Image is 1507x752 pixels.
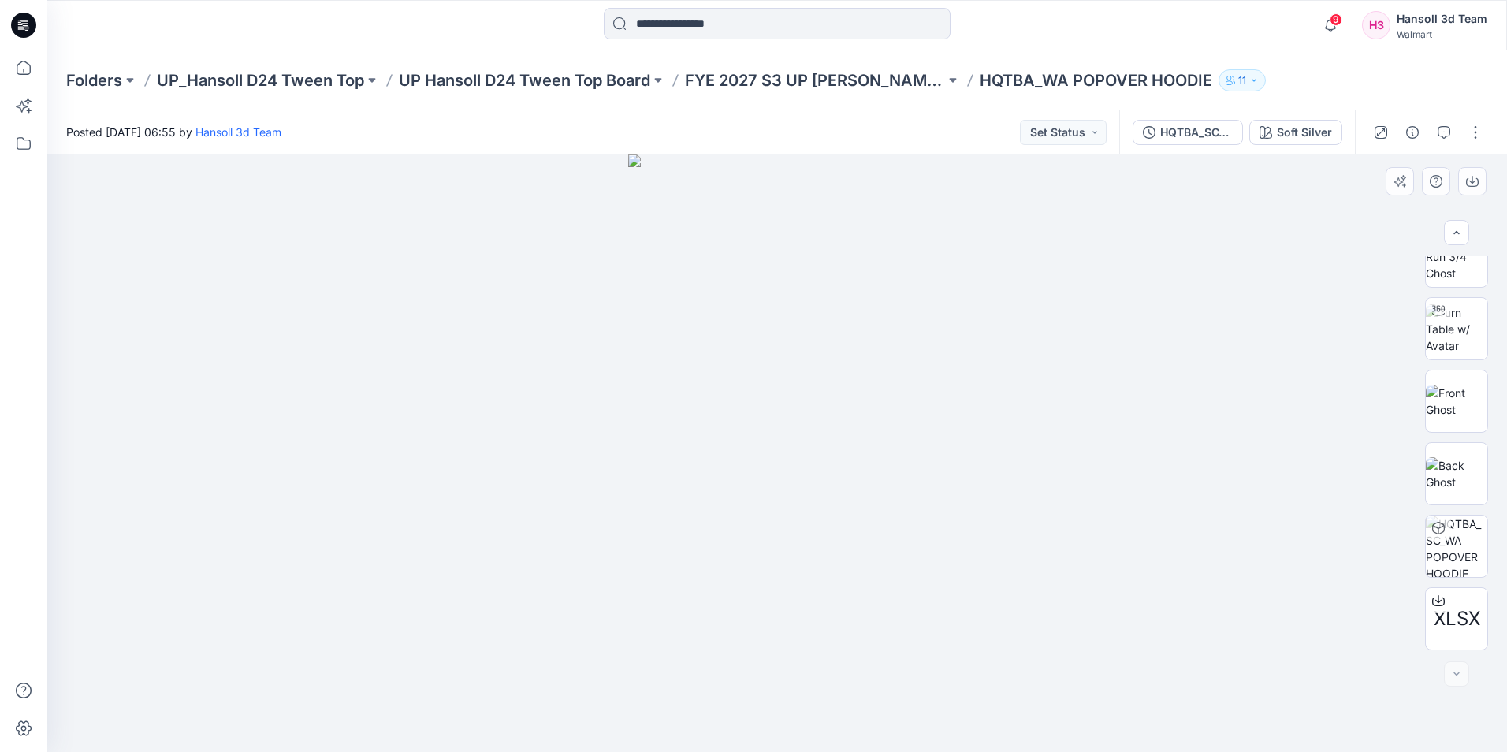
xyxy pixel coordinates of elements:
[195,125,281,139] a: Hansoll 3d Team
[1397,9,1487,28] div: Hansoll 3d Team
[1426,385,1487,418] img: Front Ghost
[1397,28,1487,40] div: Walmart
[1277,124,1332,141] div: Soft Silver
[980,69,1212,91] p: HQTBA_WA POPOVER HOODIE
[157,69,364,91] a: UP_Hansoll D24 Tween Top
[1133,120,1243,145] button: HQTBA_SC_WA POPOVER HOODIE
[628,154,926,752] img: eyJhbGciOiJIUzI1NiIsImtpZCI6IjAiLCJzbHQiOiJzZXMiLCJ0eXAiOiJKV1QifQ.eyJkYXRhIjp7InR5cGUiOiJzdG9yYW...
[1426,457,1487,490] img: Back Ghost
[1160,124,1233,141] div: HQTBA_SC_WA POPOVER HOODIE
[1238,72,1246,89] p: 11
[1434,605,1480,633] span: XLSX
[1362,11,1390,39] div: H3
[1330,13,1342,26] span: 9
[66,69,122,91] a: Folders
[1426,232,1487,281] img: Color Run 3/4 Ghost
[685,69,945,91] a: FYE 2027 S3 UP [PERSON_NAME] TOP
[399,69,650,91] a: UP Hansoll D24 Tween Top Board
[66,124,281,140] span: Posted [DATE] 06:55 by
[1426,304,1487,354] img: Turn Table w/ Avatar
[1426,516,1487,577] img: HQTBA_SC_WA POPOVER HOODIE Soft Silver
[1249,120,1342,145] button: Soft Silver
[1400,120,1425,145] button: Details
[1219,69,1266,91] button: 11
